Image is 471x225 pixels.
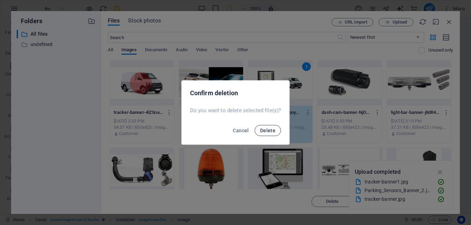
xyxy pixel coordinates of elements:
[260,128,275,133] span: Delete
[190,89,281,97] h2: Confirm deletion
[233,128,249,133] span: Cancel
[255,125,281,136] button: Delete
[230,125,251,136] button: Cancel
[190,107,281,114] p: Do you want to delete selected file(s)?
